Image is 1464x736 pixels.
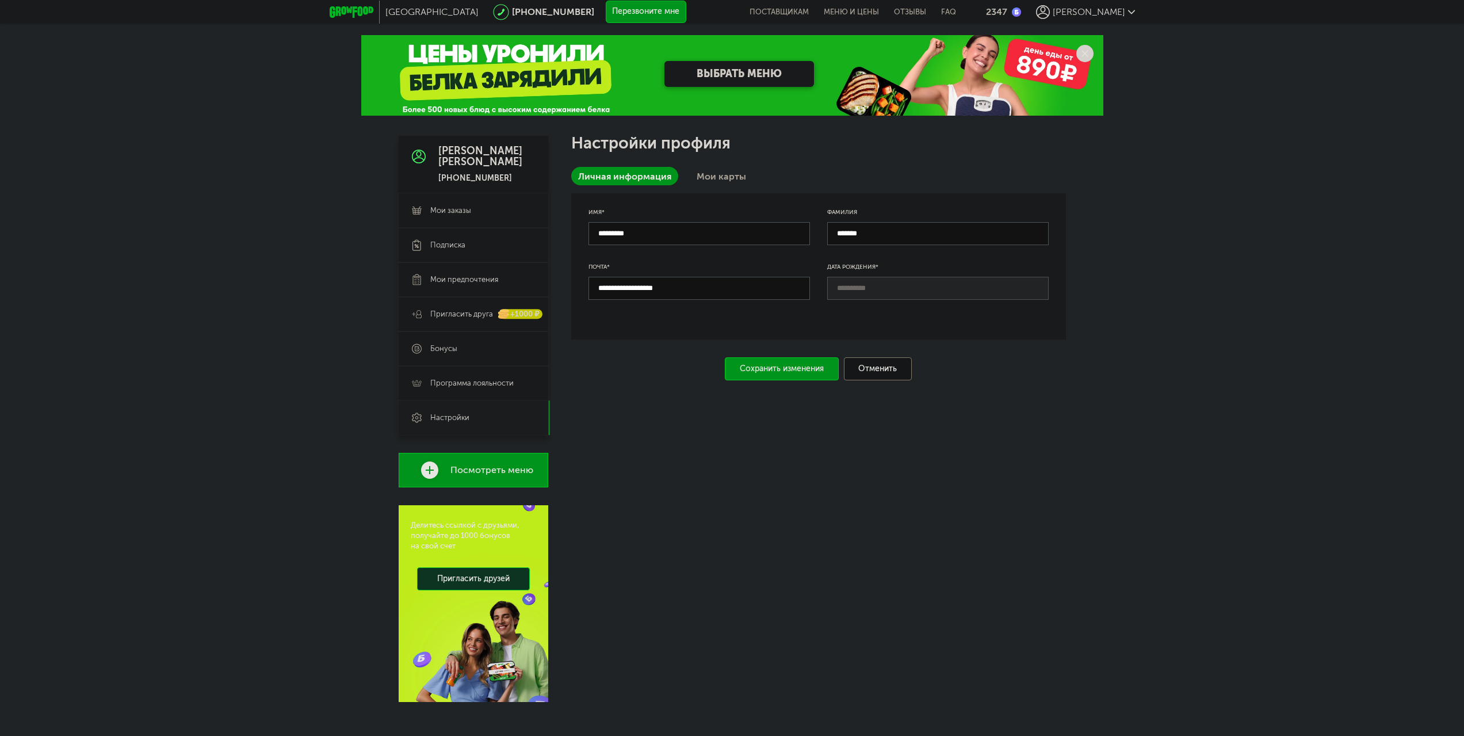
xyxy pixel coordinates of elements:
div: +1000 ₽ [499,310,542,319]
span: [PERSON_NAME] [1053,6,1125,17]
a: Личная информация [571,167,678,185]
div: Отменить [844,357,912,380]
span: [GEOGRAPHIC_DATA] [385,6,479,17]
a: ВЫБРАТЬ МЕНЮ [664,61,814,87]
span: Программа лояльности [430,378,514,388]
a: Программа лояльности [399,366,548,401]
a: Мои заказы [399,193,548,228]
div: Делитесь ссылкой с друзьями, получайте до 1000 бонусов на свой счет [411,520,536,551]
span: Мои предпочтения [430,274,498,285]
span: Посмотреть меню [450,465,533,475]
span: Мои заказы [430,205,471,216]
button: Перезвоните мне [606,1,686,24]
div: Почта* [588,262,810,272]
a: Пригласить друзей [417,567,530,590]
div: [PHONE_NUMBER] [438,173,522,184]
span: Бонусы [430,344,457,354]
div: Фамилия [827,208,1049,217]
a: Пригласить друга +1000 ₽ [399,297,548,331]
div: Дата рождения* [827,262,1049,272]
a: Настройки [399,401,548,435]
a: Мои предпочтения [399,262,548,297]
a: [PHONE_NUMBER] [512,6,594,17]
a: Бонусы [399,331,548,366]
a: Мои карты [690,167,753,185]
span: Пригласить друга [430,309,493,319]
h1: Настройки профиля [571,136,1066,151]
div: [PERSON_NAME] [PERSON_NAME] [438,146,522,169]
div: 2347 [986,6,1007,17]
div: Сохранить изменения [725,357,839,380]
a: Подписка [399,228,548,262]
a: Посмотреть меню [399,453,548,487]
img: bonus_b.cdccf46.png [1012,7,1021,17]
span: Подписка [430,240,465,250]
span: Настройки [430,413,469,423]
